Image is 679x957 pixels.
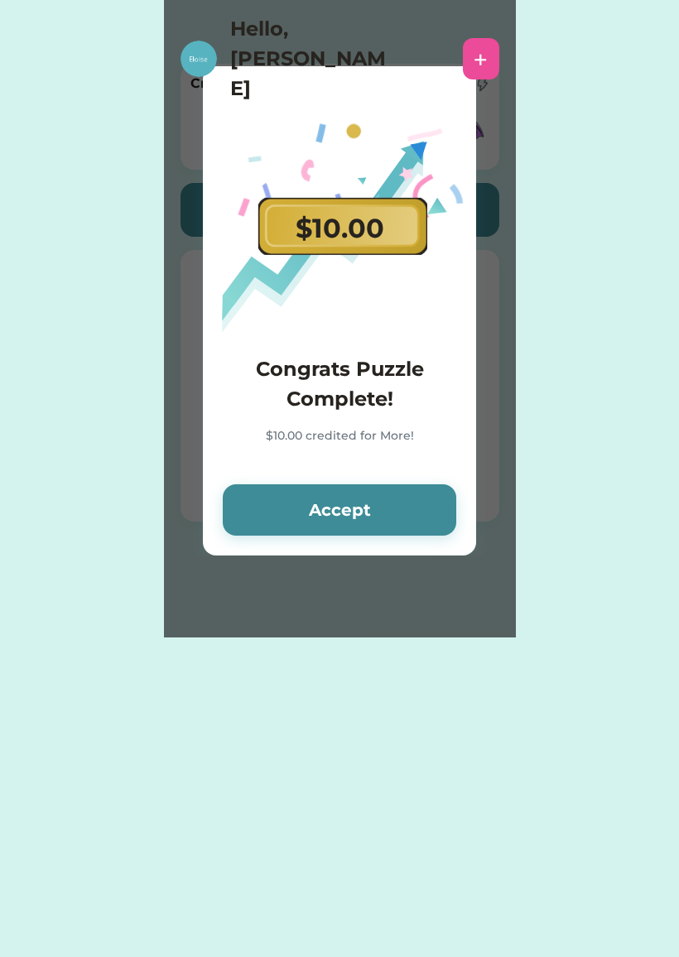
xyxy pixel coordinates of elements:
div: $10.00 credited for More! [223,427,456,464]
div: $10.00 [296,209,384,248]
div: + [474,46,488,71]
h4: Congrats Puzzle Complete! [223,354,456,414]
h4: Hello, [PERSON_NAME] [230,14,396,103]
button: Accept [223,484,456,536]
